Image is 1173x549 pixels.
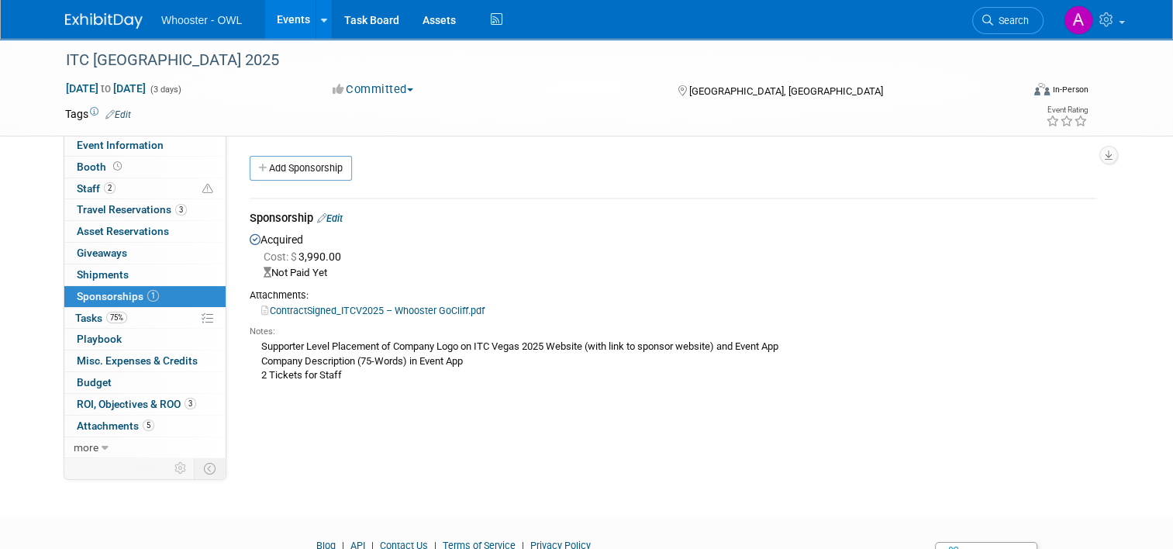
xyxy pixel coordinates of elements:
[64,178,226,199] a: Staff2
[77,203,187,216] span: Travel Reservations
[64,221,226,242] a: Asset Reservations
[264,250,347,263] span: 3,990.00
[175,204,187,216] span: 3
[64,286,226,307] a: Sponsorships1
[64,329,226,350] a: Playbook
[65,106,131,122] td: Tags
[77,182,116,195] span: Staff
[250,338,1096,383] div: Supporter Level Placement of Company Logo on ITC Vegas 2025 Website (with link to sponsor website...
[147,290,159,302] span: 1
[77,420,154,432] span: Attachments
[110,161,125,172] span: Booth not reserved yet
[64,416,226,437] a: Attachments5
[77,225,169,237] span: Asset Reservations
[74,441,98,454] span: more
[65,81,147,95] span: [DATE] [DATE]
[1034,83,1050,95] img: Format-Inperson.png
[77,376,112,388] span: Budget
[250,230,1096,388] div: Acquired
[77,268,129,281] span: Shipments
[64,199,226,220] a: Travel Reservations3
[77,139,164,151] span: Event Information
[64,372,226,393] a: Budget
[77,398,196,410] span: ROI, Objectives & ROO
[327,81,419,98] button: Committed
[65,13,143,29] img: ExhibitDay
[689,85,883,97] span: [GEOGRAPHIC_DATA], [GEOGRAPHIC_DATA]
[106,312,127,323] span: 75%
[250,156,352,181] a: Add Sponsorship
[98,82,113,95] span: to
[264,250,298,263] span: Cost: $
[60,47,1002,74] div: ITC [GEOGRAPHIC_DATA] 2025
[149,85,181,95] span: (3 days)
[105,109,131,120] a: Edit
[1064,5,1093,35] img: Abe Romero
[64,394,226,415] a: ROI, Objectives & ROO3
[77,333,122,345] span: Playbook
[317,212,343,224] a: Edit
[104,182,116,194] span: 2
[64,243,226,264] a: Giveaways
[1052,84,1088,95] div: In-Person
[77,290,159,302] span: Sponsorships
[64,308,226,329] a: Tasks75%
[64,437,226,458] a: more
[167,458,195,478] td: Personalize Event Tab Strip
[202,182,213,196] span: Potential Scheduling Conflict -- at least one attendee is tagged in another overlapping event.
[250,288,1096,302] div: Attachments:
[77,247,127,259] span: Giveaways
[972,7,1044,34] a: Search
[64,157,226,178] a: Booth
[77,161,125,173] span: Booth
[1046,106,1088,114] div: Event Rating
[64,135,226,156] a: Event Information
[64,350,226,371] a: Misc. Expenses & Credits
[75,312,127,324] span: Tasks
[161,14,242,26] span: Whooster - OWL
[261,305,485,316] a: ContractSigned_ITCV2025 – Whooster GoCliff.pdf
[64,264,226,285] a: Shipments
[185,398,196,409] span: 3
[195,458,226,478] td: Toggle Event Tabs
[143,420,154,431] span: 5
[993,15,1029,26] span: Search
[77,354,198,367] span: Misc. Expenses & Credits
[250,210,1096,230] div: Sponsorship
[264,266,1096,281] div: Not Paid Yet
[937,81,1088,104] div: Event Format
[250,326,1096,338] div: Notes:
